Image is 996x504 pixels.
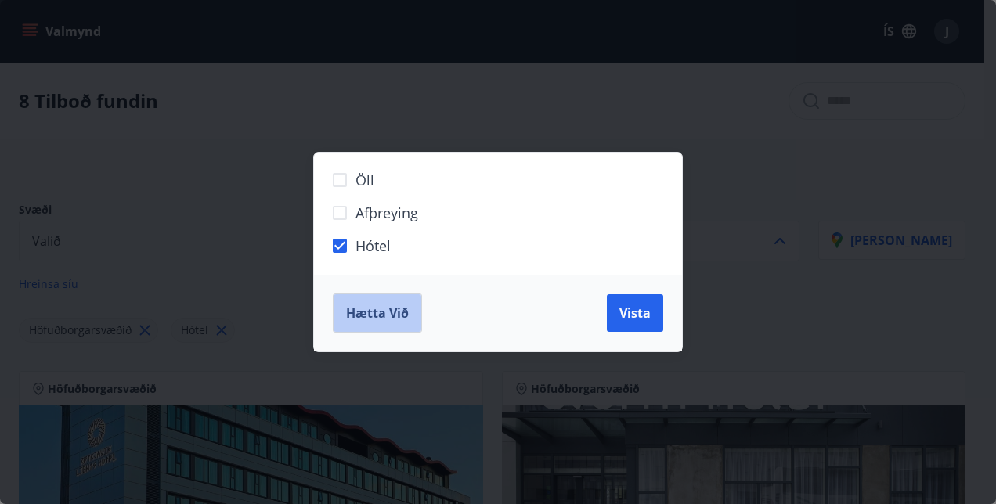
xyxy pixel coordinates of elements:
[346,304,409,322] span: Hætta við
[355,236,391,256] span: Hótel
[619,304,651,322] span: Vista
[355,203,418,223] span: Afþreying
[607,294,663,332] button: Vista
[355,170,374,190] span: Öll
[333,293,422,333] button: Hætta við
